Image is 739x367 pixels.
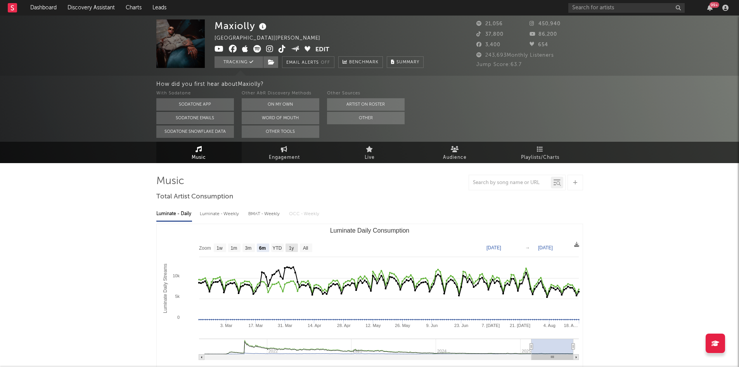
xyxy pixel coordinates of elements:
[327,89,405,98] div: Other Sources
[349,58,379,67] span: Benchmark
[327,112,405,124] button: Other
[476,42,500,47] span: 3,400
[476,32,504,37] span: 37,800
[199,245,211,251] text: Zoom
[525,245,530,250] text: →
[308,323,321,328] text: 14. Apr
[530,32,557,37] span: 86,200
[476,21,503,26] span: 21,056
[259,245,265,251] text: 6m
[156,142,242,163] a: Music
[315,45,329,55] button: Edit
[242,98,319,111] button: On My Own
[395,323,410,328] text: 26. May
[156,125,234,138] button: Sodatone Snowflake Data
[156,207,192,221] div: Luminate - Daily
[216,245,223,251] text: 1w
[469,180,551,186] input: Search by song name or URL
[330,227,409,234] text: Luminate Daily Consumption
[321,61,330,65] em: Off
[486,245,501,250] text: [DATE]
[248,207,281,221] div: BMAT - Weekly
[173,273,180,278] text: 10k
[538,245,553,250] text: [DATE]
[365,323,381,328] text: 12. May
[242,89,319,98] div: Other A&R Discovery Methods
[156,98,234,111] button: Sodatone App
[215,34,329,43] div: [GEOGRAPHIC_DATA] | [PERSON_NAME]
[568,3,685,13] input: Search for artists
[564,323,578,328] text: 18. A…
[387,56,424,68] button: Summary
[282,56,334,68] button: Email AlertsOff
[220,323,232,328] text: 3. Mar
[245,245,251,251] text: 3m
[530,42,548,47] span: 654
[192,153,206,162] span: Music
[242,125,319,138] button: Other Tools
[521,153,559,162] span: Playlists/Charts
[327,98,405,111] button: Artist on Roster
[303,245,308,251] text: All
[177,315,179,320] text: 0
[175,294,180,299] text: 5k
[242,142,327,163] a: Engagement
[289,245,294,251] text: 1y
[454,323,468,328] text: 23. Jun
[426,323,438,328] text: 9. Jun
[476,62,522,67] span: Jump Score: 63.7
[530,21,561,26] span: 450,940
[269,153,300,162] span: Engagement
[156,112,234,124] button: Sodatone Emails
[278,323,292,328] text: 31. Mar
[543,323,555,328] text: 4. Aug
[396,60,419,64] span: Summary
[443,153,467,162] span: Audience
[242,112,319,124] button: Word Of Mouth
[327,142,412,163] a: Live
[215,19,268,32] div: Maxiolly
[163,264,168,313] text: Luminate Daily Streams
[156,192,233,202] span: Total Artist Consumption
[215,56,263,68] button: Tracking
[248,323,263,328] text: 17. Mar
[476,53,554,58] span: 243,693 Monthly Listeners
[710,2,719,8] div: 99 +
[200,207,241,221] div: Luminate - Weekly
[156,89,234,98] div: With Sodatone
[338,56,383,68] a: Benchmark
[707,5,713,11] button: 99+
[272,245,282,251] text: YTD
[510,323,530,328] text: 21. [DATE]
[230,245,237,251] text: 1m
[412,142,498,163] a: Audience
[481,323,500,328] text: 7. [DATE]
[498,142,583,163] a: Playlists/Charts
[365,153,375,162] span: Live
[337,323,350,328] text: 28. Apr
